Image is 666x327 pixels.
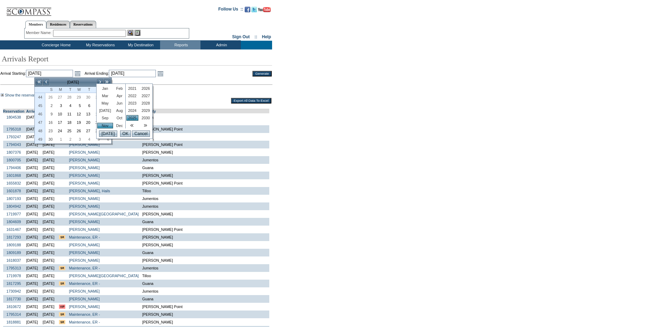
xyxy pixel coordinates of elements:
[46,127,54,135] a: 23
[40,156,57,164] td: [DATE]
[55,110,64,118] a: 10
[140,218,269,226] td: Guana
[69,305,100,309] a: [PERSON_NAME]
[6,281,21,286] a: 1817295
[55,87,64,93] th: Monday
[6,258,21,262] a: 1618037
[69,289,100,293] a: [PERSON_NAME]
[132,131,150,137] input: Cancel
[6,274,21,278] a: 1719978
[245,7,250,12] img: Become our fan on Facebook
[1,93,4,96] img: Show the reservation icon definitions
[74,102,83,109] a: 5
[40,264,57,272] td: [DATE]
[55,102,64,109] a: 3
[104,79,111,86] a: >>
[35,110,45,118] th: 46
[45,127,55,135] td: Sunday, November 23, 2025
[6,212,21,216] a: 1719977
[40,148,57,156] td: [DATE]
[251,7,257,12] img: Follow us on Twitter
[40,272,57,280] td: [DATE]
[114,100,125,106] a: Jun
[140,148,269,156] td: [PERSON_NAME]
[25,21,47,28] a: Members
[255,34,257,39] span: ::
[40,218,57,226] td: [DATE]
[59,235,65,239] input: There are special requests for this reservation!
[6,115,21,119] a: 1804538
[26,109,38,113] a: Arrival
[140,156,269,164] td: Jumentos
[50,78,97,86] td: [DATE]
[140,115,152,121] a: 2030
[6,2,52,16] img: Compass Home
[26,30,53,36] div: Member Name:
[83,102,92,109] a: 6
[35,93,45,101] th: 44
[74,127,83,135] td: Wednesday, November 26, 2025
[40,195,57,202] td: [DATE]
[69,204,100,208] a: [PERSON_NAME]
[140,195,269,202] td: Jumentos
[70,21,96,28] a: Reservations
[83,127,92,135] a: 27
[83,135,92,143] a: 4
[6,312,21,316] a: 1795314
[40,241,57,249] td: [DATE]
[35,135,45,144] th: 49
[59,312,65,316] input: There are special requests for this reservation!
[6,251,21,255] a: 1809189
[120,131,131,137] input: OK
[69,189,110,193] a: [PERSON_NAME], Hails
[74,110,83,118] a: 12
[83,101,92,110] td: Thursday, November 06, 2025
[92,87,102,93] th: Friday
[140,172,269,179] td: [PERSON_NAME]
[83,93,92,101] a: 30
[55,110,64,118] td: Monday, November 10, 2025
[69,235,100,239] a: Maintenance, ER -
[92,135,102,144] td: Friday, December 05, 2025
[40,187,57,195] td: [DATE]
[46,119,54,126] a: 16
[40,172,57,179] td: [DATE]
[64,135,74,144] td: Tuesday, December 02, 2025
[83,87,92,93] th: Thursday
[25,210,40,218] td: [DATE]
[59,266,65,270] input: There are special requests for this reservation!
[74,93,83,101] a: 29
[40,164,57,172] td: [DATE]
[25,172,40,179] td: [DATE]
[140,164,269,172] td: Guana
[69,166,100,170] a: [PERSON_NAME]
[69,173,100,178] a: [PERSON_NAME]
[45,101,55,110] td: Sunday, November 02, 2025
[25,303,40,311] td: [DATE]
[6,243,21,247] a: 1809188
[6,181,21,185] a: 1655832
[140,272,269,280] td: Tilloo
[45,135,55,144] td: Sunday, November 30, 2025
[99,131,117,137] input: [DATE]
[59,281,65,286] input: There are special requests for this reservation!
[6,150,21,154] a: 1807376
[97,100,113,106] a: May
[140,179,269,187] td: [PERSON_NAME] Point
[6,297,21,301] a: 1817730
[92,118,102,127] td: Friday, November 21, 2025
[200,41,241,49] td: Admin
[69,258,100,262] a: [PERSON_NAME]
[97,93,113,99] a: Mar
[25,187,40,195] td: [DATE]
[46,135,54,143] a: 30
[65,110,73,118] a: 11
[69,312,100,316] a: Maintenance, ER -
[258,9,271,13] a: Subscribe to our YouTube Channel
[140,295,269,303] td: Guana
[92,101,102,110] td: Friday, November 07, 2025
[6,158,21,162] a: 1800705
[120,41,160,49] td: My Destination
[42,79,50,86] a: <
[92,110,102,118] td: Friday, November 14, 2025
